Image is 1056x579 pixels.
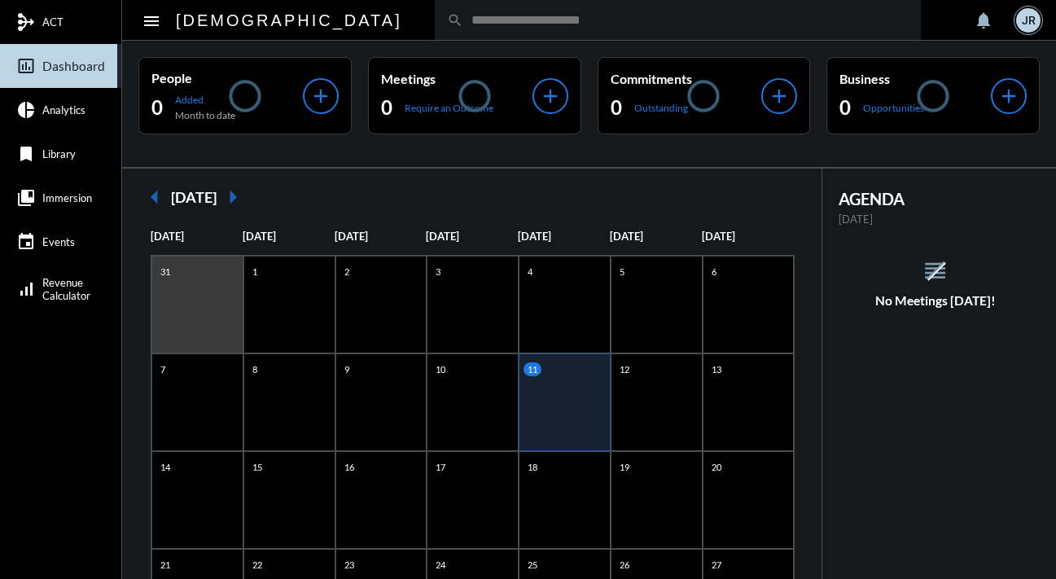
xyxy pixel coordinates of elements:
[335,230,427,243] p: [DATE]
[447,12,463,29] mat-icon: search
[42,191,92,204] span: Immersion
[243,230,335,243] p: [DATE]
[248,558,266,572] p: 22
[156,558,174,572] p: 21
[610,230,702,243] p: [DATE]
[248,265,261,279] p: 1
[42,147,76,160] span: Library
[708,362,725,376] p: 13
[16,144,36,164] mat-icon: bookmark
[426,230,518,243] p: [DATE]
[156,265,174,279] p: 31
[616,558,633,572] p: 26
[839,213,1032,226] p: [DATE]
[151,230,243,243] p: [DATE]
[42,235,75,248] span: Events
[340,362,353,376] p: 9
[16,56,36,76] mat-icon: insert_chart_outlined
[42,276,90,302] span: Revenue Calculator
[432,460,449,474] p: 17
[156,362,169,376] p: 7
[839,189,1032,208] h2: AGENDA
[135,4,168,37] button: Toggle sidenav
[616,265,629,279] p: 5
[42,103,85,116] span: Analytics
[518,230,610,243] p: [DATE]
[708,265,721,279] p: 6
[432,558,449,572] p: 24
[248,460,266,474] p: 15
[138,181,171,213] mat-icon: arrow_left
[340,558,358,572] p: 23
[708,558,725,572] p: 27
[340,265,353,279] p: 2
[432,265,445,279] p: 3
[708,460,725,474] p: 20
[16,100,36,120] mat-icon: pie_chart
[524,265,537,279] p: 4
[524,460,541,474] p: 18
[217,181,249,213] mat-icon: arrow_right
[1016,8,1041,33] div: JR
[340,460,358,474] p: 16
[171,188,217,206] h2: [DATE]
[524,558,541,572] p: 25
[616,362,633,376] p: 12
[176,7,402,33] h2: [DEMOGRAPHIC_DATA]
[42,59,105,73] span: Dashboard
[702,230,794,243] p: [DATE]
[16,188,36,208] mat-icon: collections_bookmark
[616,460,633,474] p: 19
[524,362,541,376] p: 11
[16,12,36,32] mat-icon: mediation
[974,11,993,30] mat-icon: notifications
[16,279,36,299] mat-icon: signal_cellular_alt
[432,362,449,376] p: 10
[142,11,161,31] mat-icon: Side nav toggle icon
[248,362,261,376] p: 8
[42,15,64,29] span: ACT
[922,257,949,284] mat-icon: reorder
[16,232,36,252] mat-icon: event
[822,293,1048,308] h5: No Meetings [DATE]!
[156,460,174,474] p: 14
